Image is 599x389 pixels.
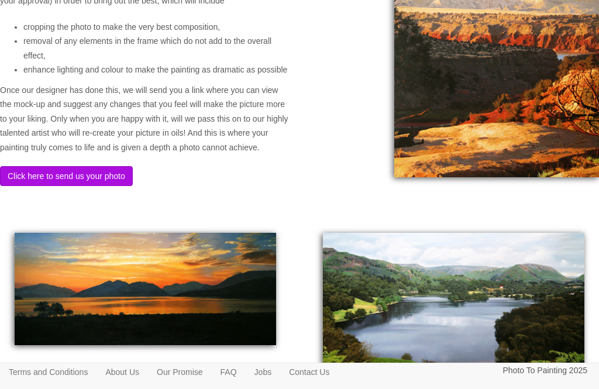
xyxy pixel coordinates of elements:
[23,34,291,63] li: removal of any elements in the frame which do not add to the overall effect,
[23,63,291,77] li: enhance lighting and colour to make the painting as dramatic as possible
[280,363,338,381] a: Contact Us
[148,363,212,381] a: Our Promise
[323,233,584,383] img: Oil painting lake district from photo
[97,363,148,381] a: About Us
[15,233,276,345] img: Painting of a lakeland sunset
[502,363,587,378] p: Photo To Painting 2025
[212,363,246,381] a: FAQ
[246,363,281,381] a: Jobs
[23,20,291,35] li: cropping the photo to make the very best composition,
